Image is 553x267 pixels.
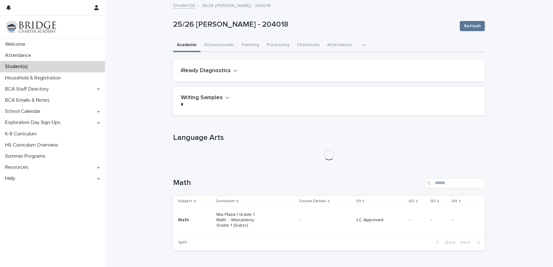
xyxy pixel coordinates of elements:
p: Q2 [409,198,414,205]
p: - [409,217,426,223]
p: Help [3,175,20,181]
p: Subject [178,198,192,205]
p: Student(s) [3,64,33,70]
button: Planning [238,39,263,52]
span: Back [442,240,455,245]
p: BCA Staff Directory [3,86,54,92]
p: BCA Emails & Notes [3,97,55,103]
p: - [300,217,352,223]
span: Next [460,240,474,245]
button: Purchasing [263,39,293,52]
input: Search [424,178,485,188]
p: Q3 [430,198,436,205]
p: Resources [3,164,33,170]
a: Student(s) [173,1,195,9]
p: Q4 [451,198,457,205]
p: Welcome [3,41,31,47]
p: School Calendar [3,108,45,114]
p: K-8 Curriculum [3,131,42,137]
p: 25/26 [PERSON_NAME] - 204018 [173,20,455,29]
button: Refresh [460,21,485,31]
p: Curriculum [216,198,235,205]
button: Writing Samples [181,94,230,101]
p: Q1 [356,198,361,205]
p: Household & Registration [3,75,66,81]
p: Attendance [3,52,36,58]
p: 25/26 [PERSON_NAME] - 204018 [202,2,271,9]
p: - [431,217,447,223]
p: Course Details [299,198,326,205]
img: V1C1m3IdTEidaUdm9Hs0 [5,21,56,33]
h1: Math [173,178,422,188]
span: Refresh [464,23,481,29]
tr: MathMia Plaza | Grade 1 Math - Miacademy Grade 1 (Subsc)-LC Approved--- [173,207,485,233]
p: - [452,217,475,223]
h2: Writing Samples [181,94,223,101]
p: LC Approved [357,217,402,223]
p: Math [178,217,211,223]
h2: iReady Diagnostics [181,67,231,74]
button: Academic [173,39,200,52]
p: Exploration Day Sign-Ups [3,120,66,126]
button: Extracurricular [200,39,238,52]
button: Checkouts [293,39,323,52]
button: Next [458,240,485,245]
p: Mia Plaza | Grade 1 Math - Miacademy Grade 1 (Subsc) [216,212,262,228]
button: Attendance [323,39,356,52]
button: Back [431,240,458,245]
h1: Language Arts [173,133,485,142]
p: HS Curriculum Overview [3,142,63,148]
button: iReady Diagnostics [181,67,238,74]
p: 1 of 1 [173,235,192,250]
p: Summer Programs [3,153,51,159]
